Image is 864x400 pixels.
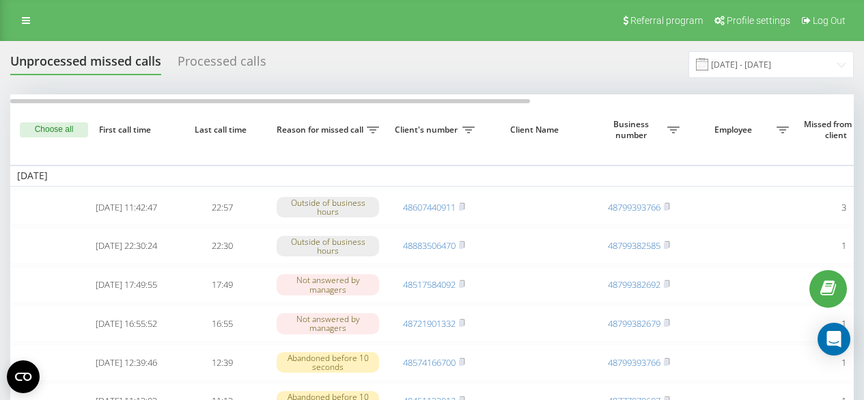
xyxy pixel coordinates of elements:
td: 12:39 [174,345,270,381]
a: 48517584092 [403,278,456,291]
a: 48799382679 [608,317,660,330]
div: Processed calls [178,54,266,75]
span: Reason for missed call [277,124,367,135]
button: Choose all [20,122,88,137]
a: 48721901332 [403,317,456,330]
td: 16:55 [174,306,270,342]
a: 48574166700 [403,356,456,369]
a: 48799393766 [608,201,660,213]
span: Last call time [185,124,259,135]
td: 22:57 [174,189,270,226]
span: Profile settings [727,15,790,26]
span: Client Name [493,124,579,135]
span: Client's number [393,124,462,135]
div: Outside of business hours [277,197,379,217]
button: Open CMP widget [7,360,40,393]
a: 48799393766 [608,356,660,369]
td: [DATE] 17:49:55 [79,267,174,303]
span: Employee [693,124,777,135]
a: 48607440911 [403,201,456,213]
span: First call time [89,124,163,135]
div: Not answered by managers [277,313,379,334]
a: 48883506470 [403,239,456,252]
div: Abandoned before 10 seconds [277,352,379,373]
a: 48799382692 [608,278,660,291]
td: [DATE] 22:30:24 [79,228,174,264]
a: 48799382585 [608,239,660,252]
div: Not answered by managers [277,274,379,295]
div: Outside of business hours [277,236,379,256]
span: Business number [598,119,667,140]
td: [DATE] 12:39:46 [79,345,174,381]
div: Unprocessed missed calls [10,54,161,75]
div: Open Intercom Messenger [818,323,850,356]
span: Referral program [630,15,703,26]
td: 22:30 [174,228,270,264]
td: [DATE] 11:42:47 [79,189,174,226]
td: [DATE] 16:55:52 [79,306,174,342]
td: 17:49 [174,267,270,303]
span: Log Out [813,15,846,26]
